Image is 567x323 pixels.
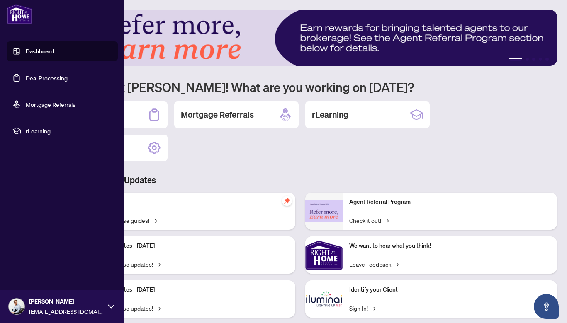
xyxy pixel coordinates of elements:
a: Sign In!→ [349,304,375,313]
span: → [153,216,157,225]
button: Open asap [534,294,559,319]
img: Identify your Client [305,280,343,318]
h1: Welcome back [PERSON_NAME]! What are you working on [DATE]? [43,79,557,95]
img: Agent Referral Program [305,200,343,223]
button: 2 [526,58,529,61]
span: [PERSON_NAME] [29,297,104,306]
span: → [156,304,161,313]
button: 1 [509,58,522,61]
img: logo [7,4,32,24]
h2: rLearning [312,109,348,121]
img: Slide 0 [43,10,557,66]
p: Self-Help [87,198,289,207]
a: Dashboard [26,48,54,55]
button: 5 [545,58,549,61]
span: → [371,304,375,313]
p: Identify your Client [349,285,551,294]
span: → [156,260,161,269]
p: We want to hear what you think! [349,241,551,251]
span: → [394,260,399,269]
p: Agent Referral Program [349,198,551,207]
span: pushpin [282,196,292,206]
span: rLearning [26,126,112,135]
img: We want to hear what you think! [305,236,343,274]
p: Platform Updates - [DATE] [87,241,289,251]
a: Mortgage Referrals [26,101,75,108]
span: → [384,216,389,225]
h3: Brokerage & Industry Updates [43,174,557,186]
p: Platform Updates - [DATE] [87,285,289,294]
span: [EMAIL_ADDRESS][DOMAIN_NAME] [29,307,104,316]
a: Check it out!→ [349,216,389,225]
a: Deal Processing [26,74,68,82]
button: 4 [539,58,542,61]
img: Profile Icon [9,299,24,314]
button: 3 [532,58,535,61]
h2: Mortgage Referrals [181,109,254,121]
a: Leave Feedback→ [349,260,399,269]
